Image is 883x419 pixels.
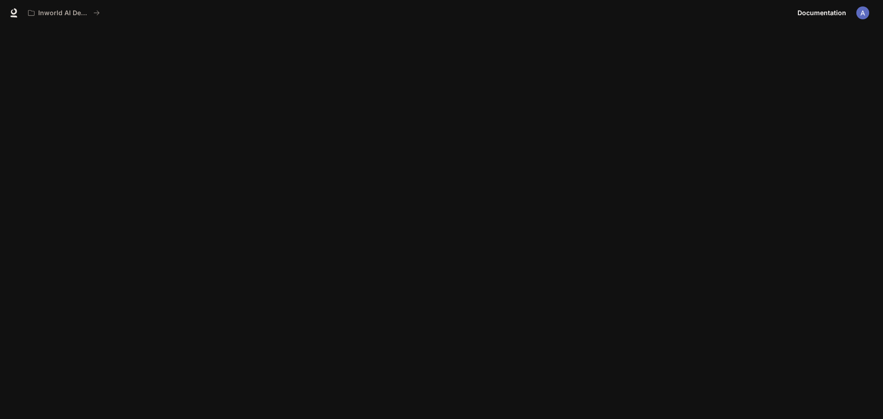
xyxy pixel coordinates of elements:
[856,6,869,19] img: User avatar
[24,4,104,22] button: All workspaces
[794,4,850,22] a: Documentation
[38,9,90,17] p: Inworld AI Demos
[797,7,846,19] span: Documentation
[854,4,872,22] button: User avatar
